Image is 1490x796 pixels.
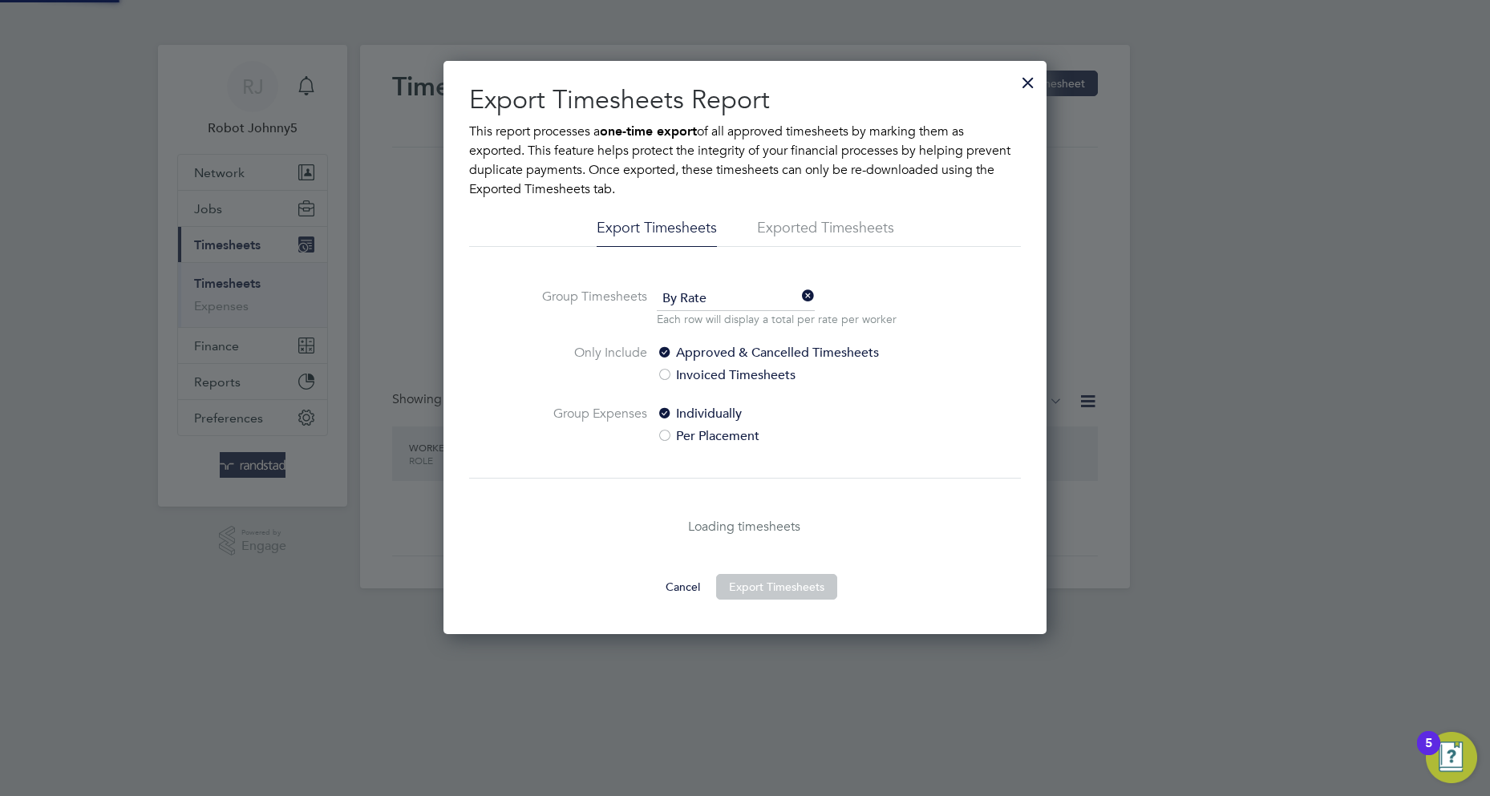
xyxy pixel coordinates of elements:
h2: Export Timesheets Report [469,83,1021,117]
span: By Rate [657,287,815,311]
label: Approved & Cancelled Timesheets [657,343,925,362]
label: Group Timesheets [527,287,647,324]
label: Invoiced Timesheets [657,366,925,385]
li: Export Timesheets [597,218,717,247]
button: Cancel [653,574,713,600]
label: Individually [657,404,925,423]
p: Loading timesheets [469,517,1021,536]
label: Only Include [527,343,647,385]
label: Per Placement [657,426,925,446]
b: one-time export [600,123,697,139]
button: Open Resource Center, 5 new notifications [1426,732,1477,783]
p: This report processes a of all approved timesheets by marking them as exported. This feature help... [469,122,1021,199]
button: Export Timesheets [716,574,837,600]
div: 5 [1425,743,1432,764]
li: Exported Timesheets [757,218,894,247]
label: Group Expenses [527,404,647,446]
p: Each row will display a total per rate per worker [657,311,897,327]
